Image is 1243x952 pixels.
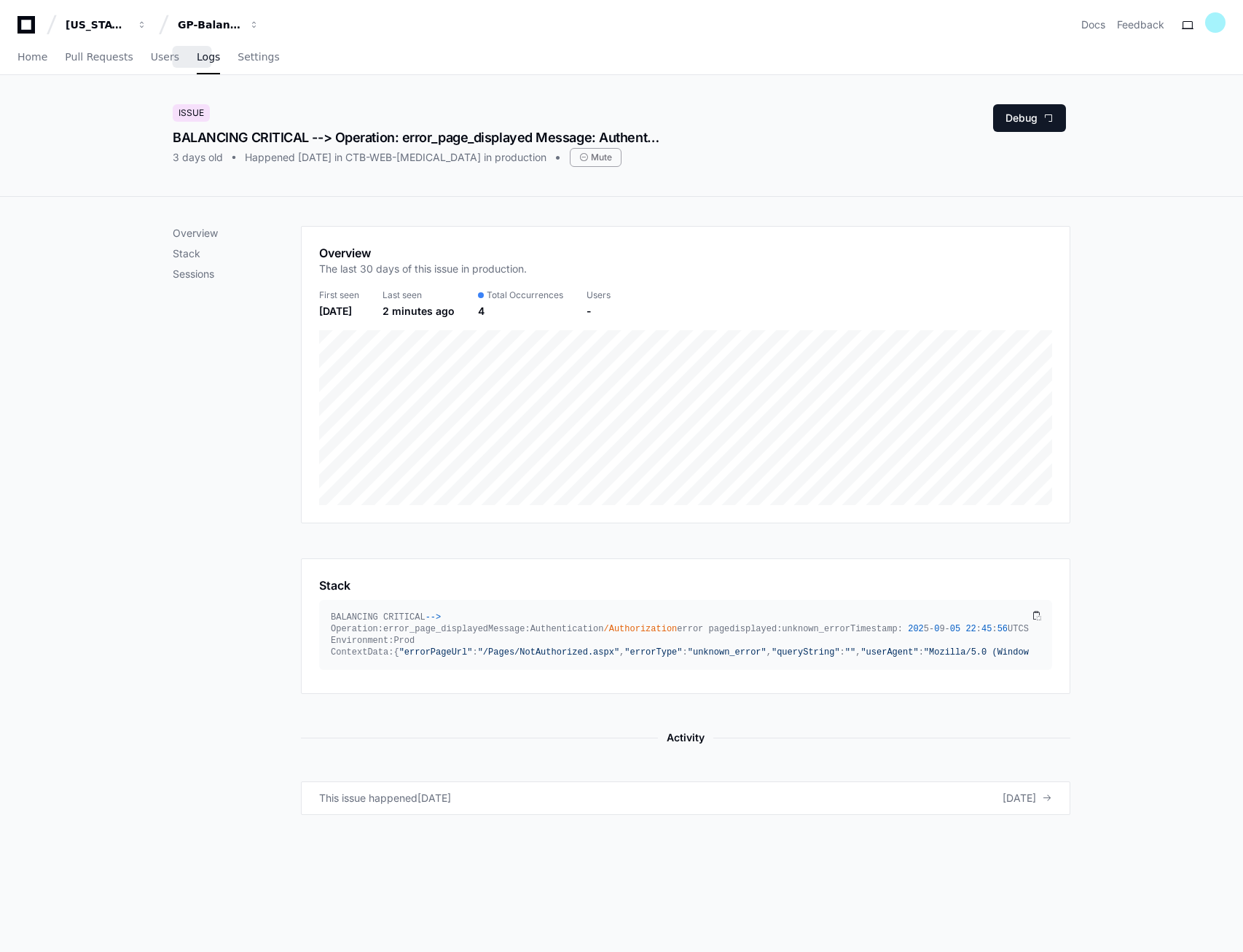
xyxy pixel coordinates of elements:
[1081,17,1105,32] a: Docs
[173,246,301,261] p: Stack
[729,624,782,634] span: displayed:
[173,104,210,122] div: Issue
[399,647,473,658] span: "errorPageUrl"
[173,267,301,281] p: Sessions
[934,624,939,634] span: 0
[478,647,619,658] span: "/Pages/NotAuthorized.aspx"
[331,624,383,634] span: Operation:
[60,12,153,38] button: [US_STATE] Pacific
[993,104,1066,132] button: Debug
[173,226,301,241] p: Overview
[1024,624,1066,634] span: Service:
[487,289,563,301] span: Total Occurrences
[1117,17,1164,32] button: Feedback
[245,150,546,165] div: Happened [DATE] in CTB-WEB-[MEDICAL_DATA] in production
[383,304,455,319] div: 2 minutes ago
[301,781,1070,815] a: This issue happened[DATE][DATE]
[850,624,903,634] span: Timestamp:
[981,624,992,634] span: 45
[331,612,1029,658] div: BALANCING CRITICAL error_page_displayed Authentication error page unknown_error 5- 9- : : UTC CTB...
[172,12,265,38] button: GP-Balancing
[173,150,223,165] div: 3 days old
[65,52,133,61] span: Pull Requests
[319,289,359,301] div: First seen
[66,17,128,32] div: [US_STATE] Pacific
[17,52,47,61] span: Home
[173,128,662,148] div: BALANCING CRITICAL --> Operation: error_page_displayed Message: Authentication/Authorization erro...
[603,624,677,634] span: /Authorization
[860,647,918,658] span: "userAgent"
[319,244,527,262] h1: Overview
[772,647,840,658] span: "queryString"
[178,17,240,32] div: GP-Balancing
[17,41,47,74] a: Home
[488,624,530,634] span: Message:
[624,647,682,658] span: "errorType"
[688,647,766,658] span: "unknown_error"
[908,624,924,634] span: 202
[319,577,350,594] h1: Stack
[319,791,417,805] div: This issue happened
[845,647,855,658] span: ""
[319,244,1052,285] app-pz-page-link-header: Overview
[197,41,220,74] a: Logs
[950,624,960,634] span: 05
[383,289,455,301] div: Last seen
[570,148,621,167] div: Mute
[238,52,279,61] span: Settings
[331,636,393,646] span: Environment:
[965,624,976,634] span: 22
[151,52,179,61] span: Users
[587,304,611,319] div: -
[658,729,713,746] span: Activity
[238,41,279,74] a: Settings
[426,612,431,623] span: -
[151,41,179,74] a: Users
[65,41,133,74] a: Pull Requests
[1003,791,1036,805] span: [DATE]
[319,262,527,276] p: The last 30 days of this issue in production.
[319,304,359,319] div: [DATE]
[478,304,563,319] div: 4
[197,52,220,61] span: Logs
[431,612,441,623] span: ->
[367,647,393,658] span: Data:
[997,624,1008,634] span: 56
[587,289,611,301] div: Users
[319,577,1052,594] app-pz-page-link-header: Stack
[417,791,451,805] div: [DATE]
